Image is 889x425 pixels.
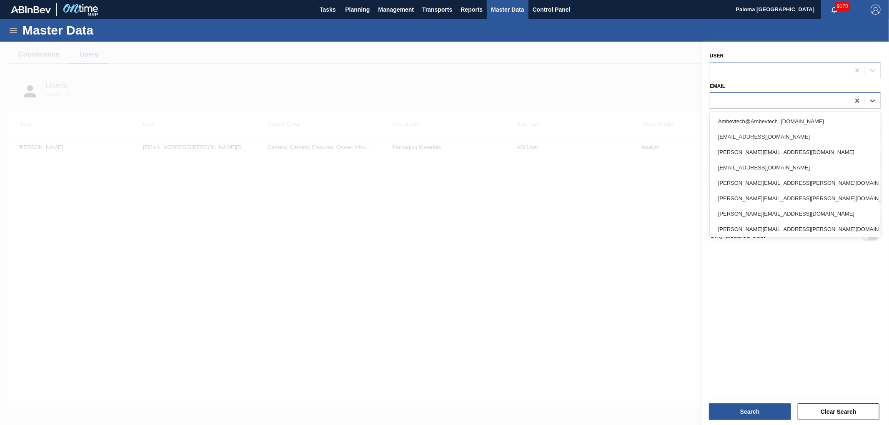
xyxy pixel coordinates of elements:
[710,206,881,221] div: [PERSON_NAME][EMAIL_ADDRESS][DOMAIN_NAME]
[710,129,881,144] div: [EMAIL_ADDRESS][DOMAIN_NAME]
[422,5,452,15] span: Transports
[23,25,170,35] h1: Master Data
[709,403,791,420] button: Search
[710,191,881,206] div: [PERSON_NAME][EMAIL_ADDRESS][PERSON_NAME][DOMAIN_NAME][PERSON_NAME]
[461,5,483,15] span: Reports
[710,53,724,59] label: User
[533,5,571,15] span: Control Panel
[378,5,414,15] span: Management
[345,5,370,15] span: Planning
[491,5,524,15] span: Master Data
[710,221,881,237] div: [PERSON_NAME][EMAIL_ADDRESS][PERSON_NAME][DOMAIN_NAME][PERSON_NAME]
[821,4,848,15] button: Notifications
[710,83,725,89] label: Email
[710,114,881,129] div: Ambevtech@Ambevtech .[DOMAIN_NAME]
[835,2,850,11] span: 9178
[318,5,337,15] span: Tasks
[798,403,880,420] button: Clear Search
[871,5,881,15] img: Logout
[11,6,51,13] img: TNhmsLtSVTkK8tSr43FrP2fwEKptu5GPRR3wAAAABJRU5ErkJggg==
[710,232,766,242] label: Only disabled User
[710,144,881,160] div: [PERSON_NAME][EMAIL_ADDRESS][DOMAIN_NAME]
[710,175,881,191] div: [PERSON_NAME][EMAIL_ADDRESS][PERSON_NAME][DOMAIN_NAME][PERSON_NAME]
[710,160,881,175] div: [EMAIL_ADDRESS][DOMAIN_NAME]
